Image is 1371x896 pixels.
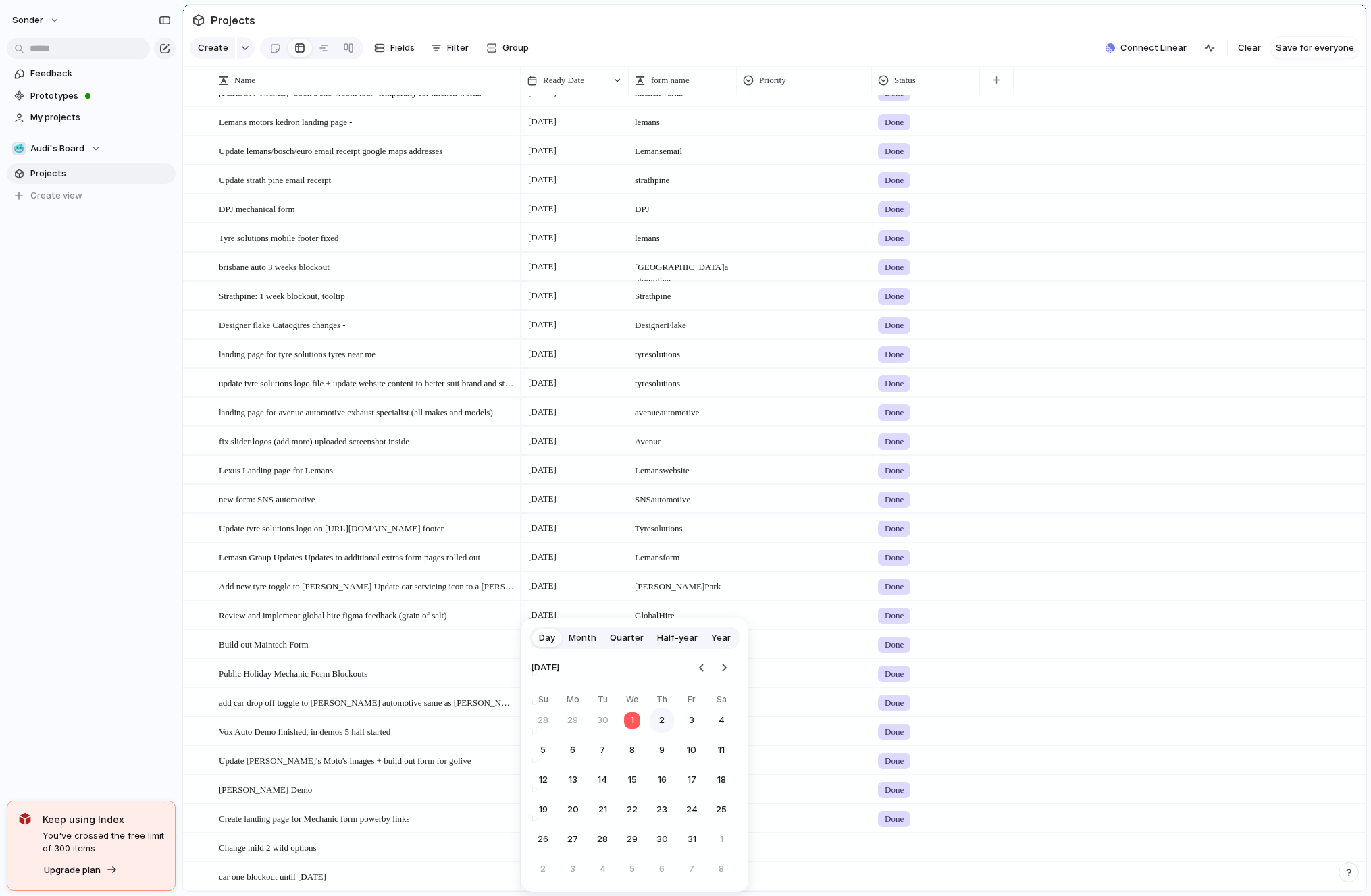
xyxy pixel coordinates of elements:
button: Saturday, October 11th, 2025 [709,738,733,762]
button: Thursday, October 2nd, 2025 [650,708,674,733]
button: Today, Wednesday, October 1st, 2025 [620,708,644,733]
button: Wednesday, October 22nd, 2025 [620,797,644,822]
button: Saturday, October 4th, 2025 [709,708,733,733]
button: Tuesday, October 21st, 2025 [590,797,615,822]
button: Sunday, October 5th, 2025 [531,738,555,762]
button: Year [704,627,738,649]
button: Tuesday, September 30th, 2025 [590,708,615,733]
span: Month [569,631,596,645]
button: Wednesday, November 5th, 2025 [620,857,644,881]
span: [DATE] [531,653,559,683]
button: Thursday, October 23rd, 2025 [650,797,674,822]
button: Wednesday, October 8th, 2025 [620,738,644,762]
button: Sunday, October 26th, 2025 [531,827,555,851]
button: Friday, October 10th, 2025 [679,738,704,762]
span: Day [539,631,555,645]
button: Tuesday, November 4th, 2025 [590,857,615,881]
button: Go to the Previous Month [692,658,711,677]
button: Wednesday, October 29th, 2025 [620,827,644,851]
button: Monday, October 20th, 2025 [561,797,585,822]
span: Year [711,631,731,645]
button: Monday, October 6th, 2025 [561,738,585,762]
th: Wednesday [620,693,644,708]
th: Sunday [531,693,555,708]
span: Quarter [610,631,644,645]
th: Monday [561,693,585,708]
button: Quarter [603,627,650,649]
button: Thursday, October 16th, 2025 [650,768,674,792]
button: Saturday, November 1st, 2025 [709,827,733,851]
button: Friday, October 17th, 2025 [679,768,704,792]
button: Thursday, November 6th, 2025 [650,857,674,881]
button: Thursday, October 30th, 2025 [650,827,674,851]
button: Month [562,627,603,649]
span: Half-year [657,631,698,645]
th: Friday [679,693,704,708]
button: Wednesday, October 15th, 2025 [620,768,644,792]
button: Friday, October 3rd, 2025 [679,708,704,733]
table: October 2025 [531,693,733,881]
button: Monday, October 13th, 2025 [561,768,585,792]
button: Friday, October 24th, 2025 [679,797,704,822]
button: Monday, October 27th, 2025 [561,827,585,851]
button: Tuesday, October 7th, 2025 [590,738,615,762]
button: Saturday, November 8th, 2025 [709,857,733,881]
th: Thursday [650,693,674,708]
button: Saturday, October 18th, 2025 [709,768,733,792]
button: Tuesday, October 14th, 2025 [590,768,615,792]
button: Tuesday, October 28th, 2025 [590,827,615,851]
th: Tuesday [590,693,615,708]
button: Friday, November 7th, 2025 [679,857,704,881]
button: Sunday, October 19th, 2025 [531,797,555,822]
button: Sunday, November 2nd, 2025 [531,857,555,881]
button: Saturday, October 25th, 2025 [709,797,733,822]
button: Go to the Next Month [715,658,733,677]
th: Saturday [709,693,733,708]
button: Sunday, September 28th, 2025 [531,708,555,733]
button: Sunday, October 12th, 2025 [531,768,555,792]
button: Monday, September 29th, 2025 [561,708,585,733]
button: Half-year [650,627,704,649]
button: Day [532,627,562,649]
button: Friday, October 31st, 2025 [679,827,704,851]
button: Monday, November 3rd, 2025 [561,857,585,881]
button: Thursday, October 9th, 2025 [650,738,674,762]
